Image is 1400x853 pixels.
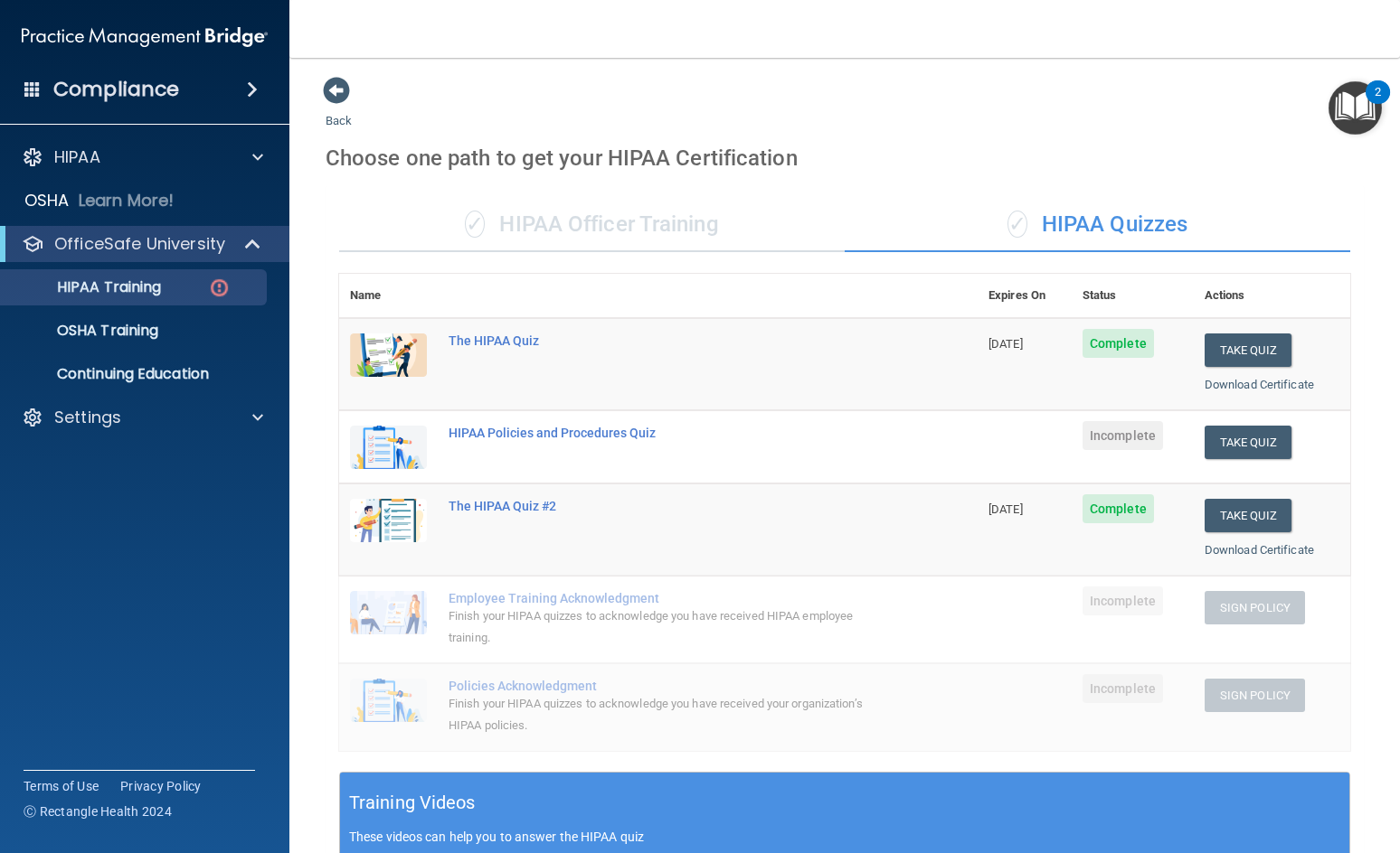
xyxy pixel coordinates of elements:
span: ✓ [465,211,485,238]
span: Ⓒ Rectangle Health 2024 [24,802,172,820]
img: danger-circle.6113f641.png [208,277,231,299]
div: The HIPAA Quiz #2 [449,499,887,513]
button: Take Quiz [1205,426,1291,459]
th: Status [1072,274,1194,318]
p: OfficeSafe University [54,233,225,255]
p: Settings [54,407,121,428]
button: Sign Policy [1205,679,1305,712]
div: The HIPAA Quiz [449,333,887,348]
p: These videos can help you to answer the HIPAA quiz [349,830,1340,844]
span: Complete [1083,494,1154,523]
div: Employee Training Acknowledgment [449,591,887,605]
p: HIPAA [54,146,100,168]
h4: Compliance [53,77,179,102]
a: OfficeSafe University [22,233,262,255]
div: 2 [1375,92,1381,116]
span: [DATE] [989,502,1023,516]
span: Incomplete [1083,421,1163,450]
span: Incomplete [1083,586,1163,615]
a: Settings [22,407,263,428]
a: Download Certificate [1205,378,1314,391]
button: Take Quiz [1205,333,1291,367]
button: Open Resource Center, 2 new notifications [1329,81,1382,135]
div: Policies Acknowledgment [449,679,887,693]
button: Sign Policy [1205,591,1305,624]
div: HIPAA Policies and Procedures Quiz [449,426,887,440]
p: OSHA [24,190,70,211]
span: Incomplete [1083,674,1163,703]
p: HIPAA Training [12,278,161,296]
th: Name [339,274,438,318]
a: HIPAA [22,146,263,168]
img: PMB logo [22,19,268,55]
div: HIPAA Officer Training [339,198,845,252]
div: Finish your HIPAA quizzes to acknowledge you have received your organization’s HIPAA policies. [449,693,887,736]
div: HIPAA Quizzes [845,198,1350,252]
div: Finish your HIPAA quizzes to acknowledge you have received HIPAA employee training. [449,605,887,649]
a: Download Certificate [1205,543,1314,557]
p: OSHA Training [12,322,158,340]
span: ✓ [1007,211,1027,238]
h5: Training Videos [349,787,476,819]
p: Continuing Education [12,365,259,383]
th: Actions [1194,274,1350,318]
button: Take Quiz [1205,499,1291,532]
p: Learn More! [79,190,175,211]
a: Terms of Use [24,777,99,795]
span: Complete [1083,329,1154,358]
span: [DATE] [989,337,1023,351]
div: Choose one path to get your HIPAA Certification [326,132,1364,184]
a: Back [326,92,352,127]
th: Expires On [978,274,1072,318]
a: Privacy Policy [120,777,202,795]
